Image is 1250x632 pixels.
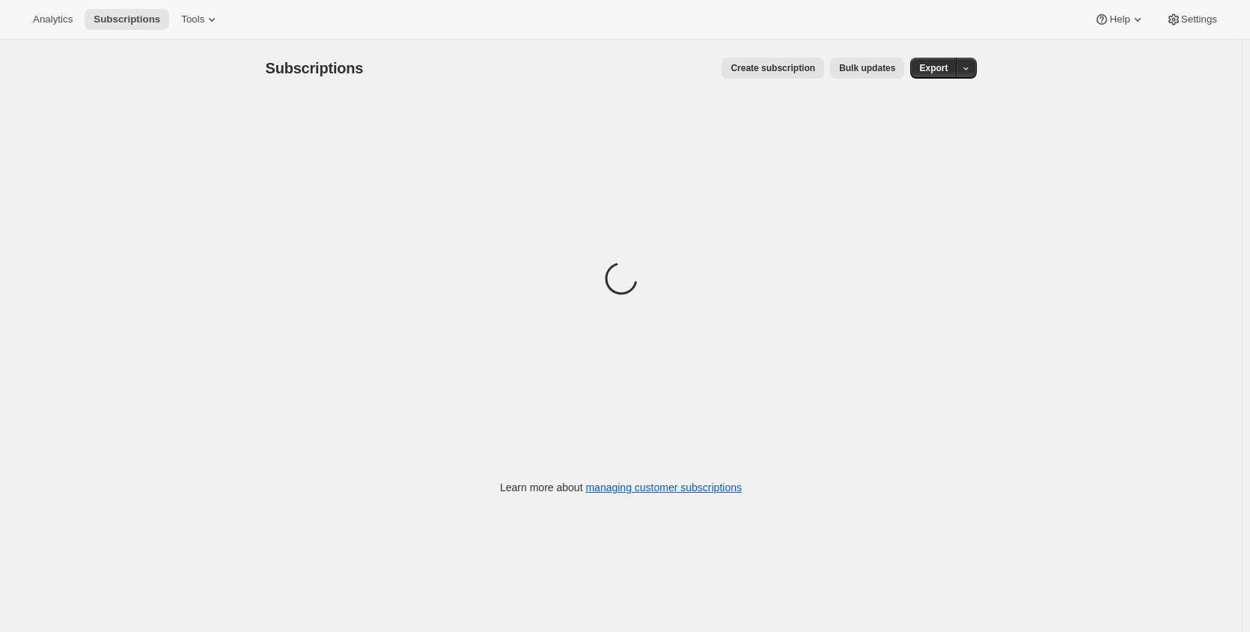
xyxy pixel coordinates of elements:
[585,481,742,493] a: managing customer subscriptions
[1181,13,1217,25] span: Settings
[919,62,948,74] span: Export
[85,9,169,30] button: Subscriptions
[500,480,742,495] p: Learn more about
[830,58,904,79] button: Bulk updates
[839,62,895,74] span: Bulk updates
[722,58,824,79] button: Create subscription
[94,13,160,25] span: Subscriptions
[1157,9,1226,30] button: Settings
[172,9,228,30] button: Tools
[1109,13,1129,25] span: Help
[731,62,815,74] span: Create subscription
[181,13,204,25] span: Tools
[33,13,73,25] span: Analytics
[910,58,957,79] button: Export
[1085,9,1153,30] button: Help
[266,60,364,76] span: Subscriptions
[24,9,82,30] button: Analytics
